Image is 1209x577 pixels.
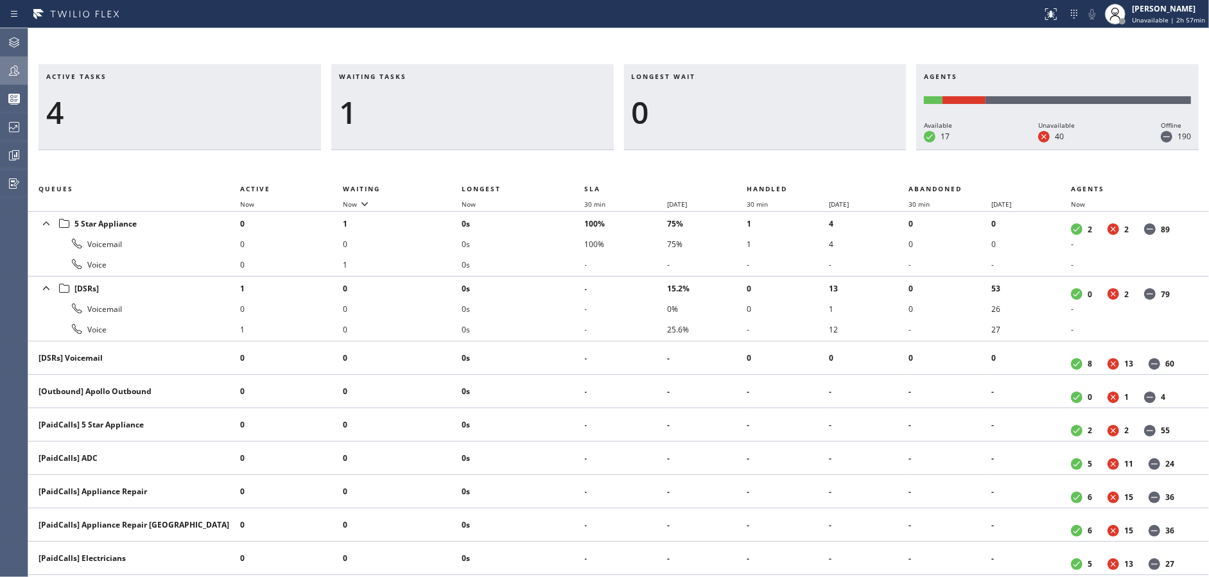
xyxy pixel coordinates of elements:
[1071,425,1083,436] dt: Available
[1071,234,1194,254] li: -
[1124,289,1129,300] dd: 2
[829,515,909,535] li: -
[39,214,230,232] div: 5 Star Appliance
[909,200,930,209] span: 30 min
[240,348,343,368] li: 0
[462,319,585,340] li: 0s
[462,515,585,535] li: 0s
[1088,289,1092,300] dd: 0
[1071,254,1194,275] li: -
[1071,558,1083,570] dt: Available
[909,213,991,234] li: 0
[632,94,899,131] div: 0
[585,298,667,319] li: -
[1071,525,1083,537] dt: Available
[1071,184,1104,193] span: Agents
[909,415,991,435] li: -
[1149,492,1160,503] dt: Offline
[1071,392,1083,403] dt: Available
[1165,492,1174,503] dd: 36
[747,381,829,402] li: -
[924,131,935,142] dt: Available
[829,481,909,502] li: -
[39,322,230,337] div: Voice
[829,200,849,209] span: [DATE]
[343,213,462,234] li: 1
[462,481,585,502] li: 0s
[1144,223,1156,235] dt: Offline
[1178,131,1191,142] dd: 190
[747,184,787,193] span: Handled
[924,96,943,104] div: Available: 17
[1071,200,1085,209] span: Now
[747,319,829,340] li: -
[462,278,585,298] li: 0s
[667,200,687,209] span: [DATE]
[343,319,462,340] li: 0
[829,415,909,435] li: -
[240,298,343,319] li: 0
[462,415,585,435] li: 0s
[1108,492,1119,503] dt: Unavailable
[667,254,747,275] li: -
[747,278,829,298] li: 0
[1132,15,1205,24] span: Unavailable | 2h 57min
[585,278,667,298] li: -
[240,254,343,275] li: 0
[343,481,462,502] li: 0
[747,415,829,435] li: -
[343,254,462,275] li: 1
[462,298,585,319] li: 0s
[909,254,991,275] li: -
[747,213,829,234] li: 1
[462,381,585,402] li: 0s
[462,213,585,234] li: 0s
[1088,458,1092,469] dd: 5
[747,298,829,319] li: 0
[991,381,1071,402] li: -
[991,319,1071,340] li: 27
[991,448,1071,469] li: -
[240,278,343,298] li: 1
[1088,425,1092,436] dd: 2
[240,213,343,234] li: 0
[1108,525,1119,537] dt: Unavailable
[39,301,230,316] div: Voicemail
[991,278,1071,298] li: 53
[39,184,73,193] span: Queues
[1165,458,1174,469] dd: 24
[747,515,829,535] li: -
[991,515,1071,535] li: -
[585,319,667,340] li: -
[39,386,230,397] div: [Outbound] Apollo Outbound
[339,94,606,131] div: 1
[240,319,343,340] li: 1
[1088,358,1092,369] dd: 8
[1088,224,1092,235] dd: 2
[240,415,343,435] li: 0
[747,234,829,254] li: 1
[747,548,829,569] li: -
[343,381,462,402] li: 0
[829,298,909,319] li: 1
[747,200,768,209] span: 30 min
[991,254,1071,275] li: -
[991,481,1071,502] li: -
[39,257,230,272] div: Voice
[1132,3,1205,14] div: [PERSON_NAME]
[909,481,991,502] li: -
[39,352,230,363] div: [DSRs] Voicemail
[1165,558,1174,569] dd: 27
[1088,525,1092,536] dd: 6
[986,96,1191,104] div: Offline: 190
[585,213,667,234] li: 100%
[240,448,343,469] li: 0
[1108,392,1119,403] dt: Unavailable
[829,319,909,340] li: 12
[667,348,747,368] li: -
[667,448,747,469] li: -
[1161,131,1172,142] dt: Offline
[585,448,667,469] li: -
[909,448,991,469] li: -
[343,278,462,298] li: 0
